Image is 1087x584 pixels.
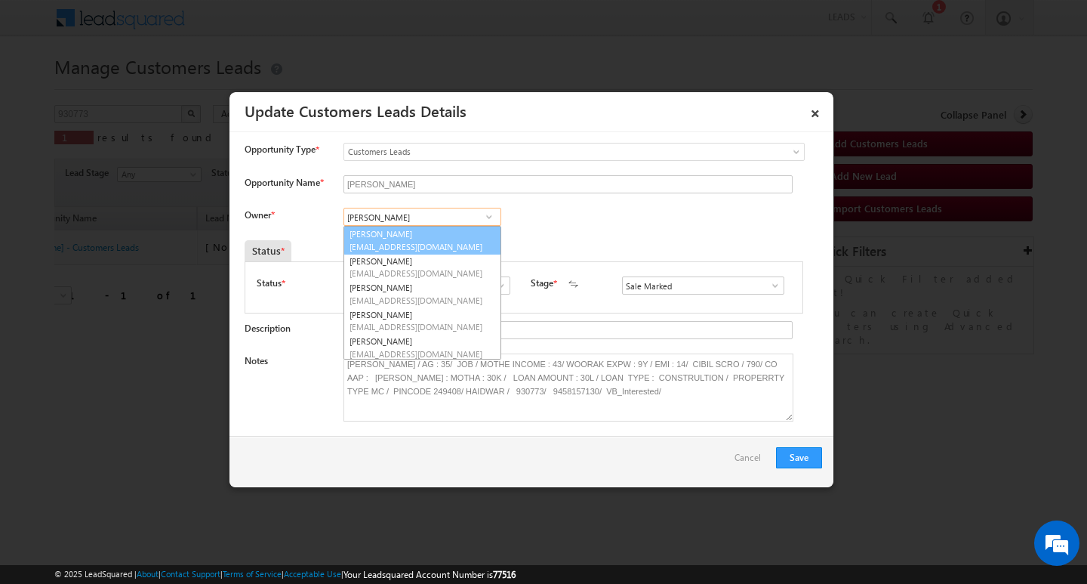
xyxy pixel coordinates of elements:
a: × [802,97,828,124]
a: Update Customers Leads Details [245,100,467,121]
label: Notes [245,355,268,366]
a: [PERSON_NAME] [344,254,500,281]
span: © 2025 LeadSquared | | | | | [54,567,516,582]
em: Start Chat [205,465,274,486]
a: Show All Items [762,278,781,293]
textarea: Type your message and hit 'Enter' [20,140,276,453]
a: Terms of Service [223,569,282,579]
label: Stage [531,277,553,290]
a: [PERSON_NAME] [344,280,500,307]
label: Description [245,323,291,334]
a: Contact Support [161,569,220,579]
span: Your Leadsquared Account Number is [343,569,516,580]
a: Acceptable Use [284,569,341,579]
span: Opportunity Type [245,143,316,156]
a: Customers Leads [343,143,805,161]
span: [EMAIL_ADDRESS][DOMAIN_NAME] [350,295,485,306]
span: [EMAIL_ADDRESS][DOMAIN_NAME] [350,321,485,332]
a: Show All Items [488,278,507,293]
div: Chat with us now [79,79,254,99]
a: Show All Items [479,209,498,224]
a: [PERSON_NAME] [344,307,500,335]
span: [EMAIL_ADDRESS][DOMAIN_NAME] [350,267,485,279]
span: Customers Leads [344,145,743,159]
label: Opportunity Name [245,177,323,188]
a: [PERSON_NAME] [343,226,501,255]
div: Status [245,240,291,261]
a: Cancel [734,447,768,476]
a: [PERSON_NAME] [344,334,500,361]
label: Status [257,277,282,290]
input: Type to Search [622,277,784,295]
img: d_60004797649_company_0_60004797649 [26,79,63,99]
button: Save [776,447,822,468]
label: Owner [245,209,274,221]
input: Type to Search [343,208,501,226]
div: Minimize live chat window [248,8,284,44]
a: About [137,569,159,579]
span: [EMAIL_ADDRESS][DOMAIN_NAME] [350,348,485,360]
span: 77516 [493,569,516,580]
span: [EMAIL_ADDRESS][DOMAIN_NAME] [350,241,485,252]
